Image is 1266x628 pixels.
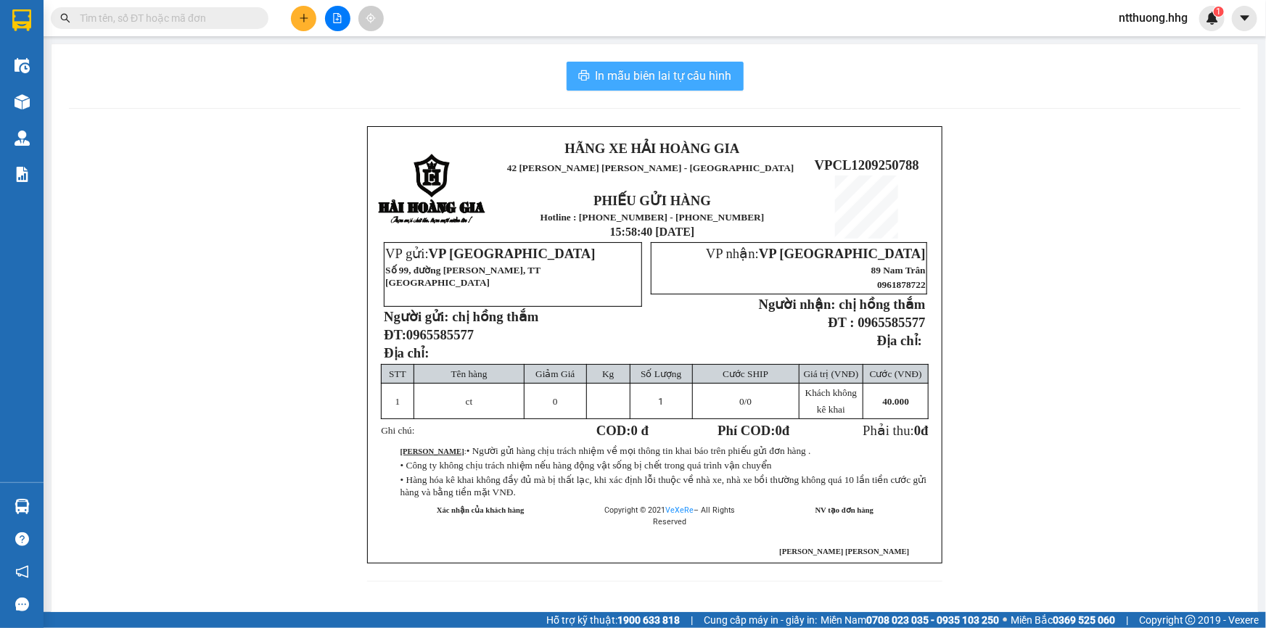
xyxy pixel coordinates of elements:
span: 0 đ [631,423,649,438]
strong: Người gửi: [384,309,448,324]
span: message [15,598,29,611]
span: 0961878722 [877,279,926,290]
strong: Địa chỉ: [877,333,922,348]
span: 15:58:40 [DATE] [610,226,695,238]
span: • Công ty không chịu trách nhiệm nếu hàng động vật sống bị chết trong quá trình vận chuyển [400,460,772,471]
button: aim [358,6,384,31]
strong: HÃNG XE HẢI HOÀNG GIA [565,141,740,156]
strong: PHIẾU GỬI HÀNG [593,193,711,208]
span: Số Lượng [641,368,681,379]
span: VPCL1209250788 [815,157,919,173]
img: warehouse-icon [15,58,30,73]
span: Giá trị (VNĐ) [804,368,859,379]
span: Cước SHIP [723,368,768,379]
span: VP [GEOGRAPHIC_DATA] [429,246,596,261]
span: Giảm Giá [535,368,575,379]
span: ⚪️ [1003,617,1007,623]
span: /0 [739,396,752,407]
span: 0 [914,423,921,438]
strong: ĐT: [384,327,474,342]
span: Khách không kê khai [805,387,857,415]
span: 0 [553,396,558,407]
img: logo-vxr [12,9,31,31]
span: Tên hàng [451,368,488,379]
span: Cung cấp máy in - giấy in: [704,612,817,628]
span: Kg [602,368,614,379]
img: logo [378,154,487,226]
span: copyright [1185,615,1196,625]
span: 40.000 [882,396,909,407]
button: file-add [325,6,350,31]
span: Ghi chú: [381,425,414,436]
span: : [400,447,811,455]
span: search [60,13,70,23]
img: warehouse-icon [15,499,30,514]
span: Miền Nam [821,612,999,628]
span: file-add [332,13,342,23]
span: • Hàng hóa kê khai không đầy đủ mà bị thất lạc, khi xác định lỗi thuộc về nhà xe, nhà xe bồi thườ... [400,474,927,497]
span: 0 [776,423,782,438]
strong: Phí COD: đ [718,423,789,438]
span: chị hồng thắm [839,297,926,312]
span: VP nhận: [706,246,926,261]
span: Địa chỉ: [384,345,429,360]
span: In mẫu biên lai tự cấu hình [596,67,732,85]
img: warehouse-icon [15,131,30,146]
span: [PERSON_NAME] [PERSON_NAME] [779,548,909,555]
span: Cước (VNĐ) [870,368,922,379]
span: Copyright © 2021 – All Rights Reserved [604,505,735,526]
span: ct [466,396,473,407]
img: icon-new-feature [1206,12,1219,25]
strong: [PERSON_NAME] [400,447,464,455]
strong: NV tạo đơn hàng [815,506,874,514]
span: Phải thu: [863,423,928,438]
strong: 0369 525 060 [1053,614,1115,626]
span: Số 99, đường [PERSON_NAME], TT [GEOGRAPHIC_DATA] [385,265,540,288]
span: aim [366,13,376,23]
span: 42 [PERSON_NAME] [PERSON_NAME] - [GEOGRAPHIC_DATA] [507,162,794,173]
span: Miền Bắc [1011,612,1115,628]
span: 0965585577 [406,327,474,342]
span: plus [299,13,309,23]
span: STT [389,368,406,379]
strong: ĐT : [828,315,854,330]
span: question-circle [15,532,29,546]
a: VeXeRe [665,505,694,515]
span: 0 [739,396,744,407]
span: 89 Nam Trân [871,265,926,276]
span: | [691,612,693,628]
span: printer [578,70,590,83]
span: VP gửi: [385,246,595,261]
span: Hỗ trợ kỹ thuật: [546,612,680,628]
strong: Xác nhận của khách hàng [437,506,525,514]
strong: COD: [596,423,649,438]
span: | [1126,612,1128,628]
span: đ [921,423,928,438]
img: solution-icon [15,167,30,182]
span: notification [15,565,29,579]
span: ntthuong.hhg [1107,9,1199,27]
span: VP [GEOGRAPHIC_DATA] [759,246,926,261]
button: caret-down [1232,6,1257,31]
strong: 1900 633 818 [617,614,680,626]
span: caret-down [1238,12,1251,25]
strong: Người nhận: [759,297,836,312]
strong: Hotline : [PHONE_NUMBER] - [PHONE_NUMBER] [540,212,765,223]
img: warehouse-icon [15,94,30,110]
span: 1 [1216,7,1221,17]
span: 1 [395,396,400,407]
span: 1 [659,396,664,407]
strong: 0708 023 035 - 0935 103 250 [866,614,999,626]
sup: 1 [1214,7,1224,17]
span: 0965585577 [858,315,925,330]
span: chị hồng thắm [452,309,538,324]
button: printerIn mẫu biên lai tự cấu hình [567,62,744,91]
button: plus [291,6,316,31]
span: • Người gửi hàng chịu trách nhiệm về mọi thông tin khai báo trên phiếu gửi đơn hàng . [466,445,811,456]
input: Tìm tên, số ĐT hoặc mã đơn [80,10,251,26]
